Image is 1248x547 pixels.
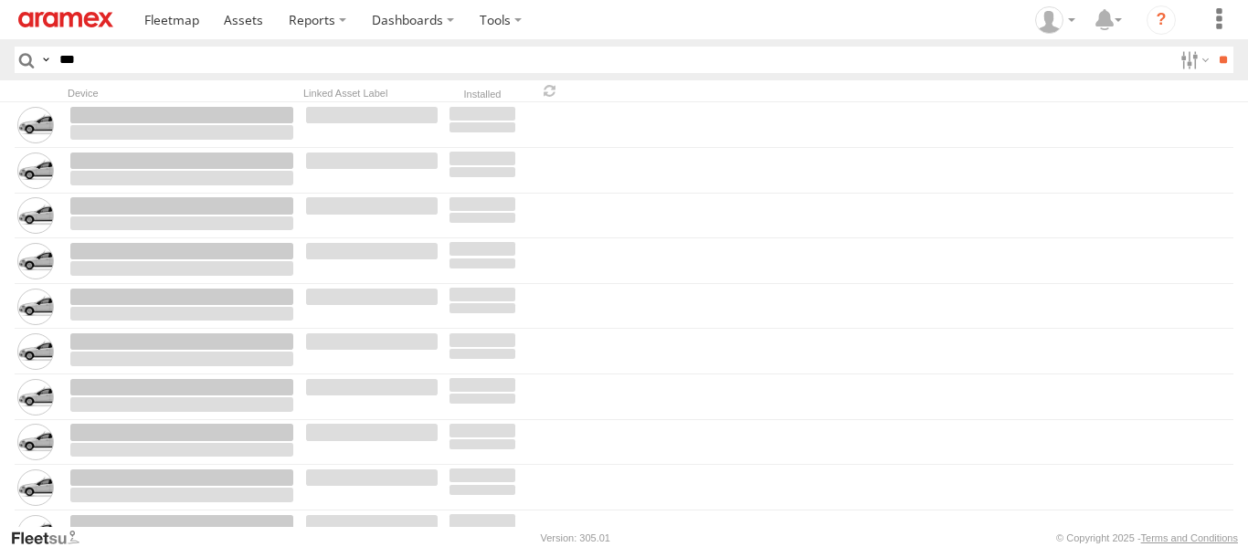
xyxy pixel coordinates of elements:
a: Visit our Website [10,529,94,547]
div: Linked Asset Label [303,87,440,100]
div: © Copyright 2025 - [1056,532,1238,543]
label: Search Filter Options [1173,47,1212,73]
a: Terms and Conditions [1141,532,1238,543]
span: Refresh [539,82,561,100]
div: Installed [448,90,517,100]
label: Search Query [38,47,53,73]
div: Version: 305.01 [541,532,610,543]
i: ? [1147,5,1176,35]
div: Mazen Siblini [1029,6,1082,34]
img: aramex-logo.svg [18,12,113,27]
div: Device [68,87,296,100]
